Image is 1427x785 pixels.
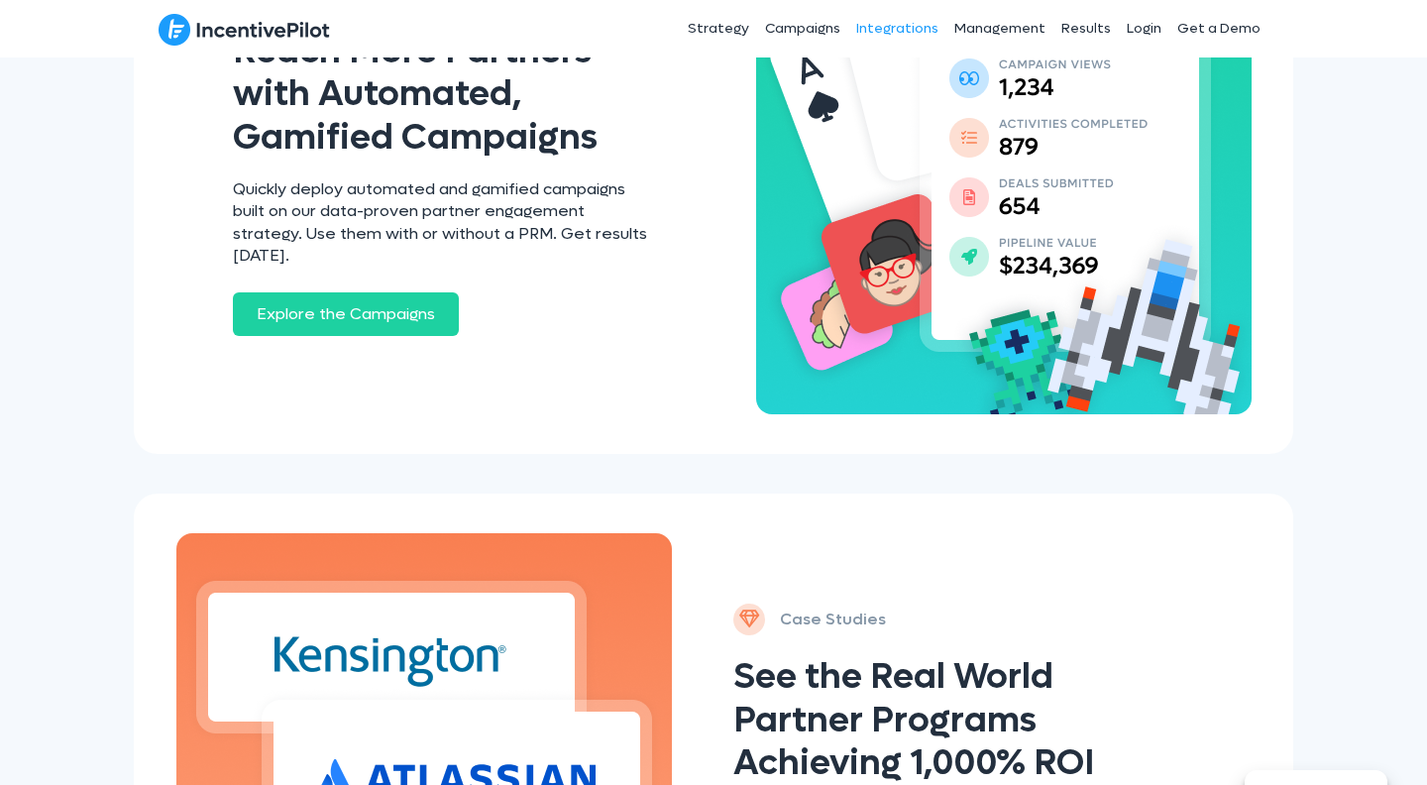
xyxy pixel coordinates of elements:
a: Get a Demo [1169,4,1268,54]
a: Results [1053,4,1119,54]
span: Reach More Partners with Automated, Gamified Campaigns [233,28,598,160]
nav: Header Menu [543,4,1268,54]
a: Management [946,4,1053,54]
a: Campaigns [757,4,848,54]
a: Integrations [848,4,946,54]
a: Login [1119,4,1169,54]
a: Explore the Campaigns [233,292,459,335]
a: Strategy [680,4,757,54]
span: Explore the Campaigns [257,303,435,324]
img: IncentivePilot [159,13,330,47]
p: Case Studies [780,606,886,633]
span: See the Real World Partner Programs Achieving 1,000% ROI [733,653,1094,785]
p: Quickly deploy automated and gamified campaigns built on our data-proven partner engagement strat... [233,178,654,268]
